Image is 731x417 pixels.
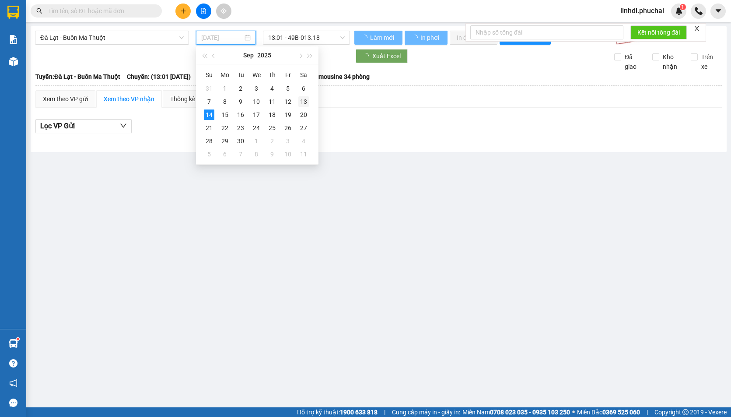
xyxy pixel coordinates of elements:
div: 14 [204,110,214,120]
span: Loại xe: Limousine 34 phòng [291,72,370,81]
span: ⚪️ [572,410,575,414]
div: 10 [251,96,262,107]
span: | [647,407,648,417]
td: 2025-09-13 [296,95,311,108]
th: Mo [217,68,233,82]
td: 2025-09-03 [248,82,264,95]
div: Xem theo VP gửi [43,94,88,104]
th: Fr [280,68,296,82]
td: 2025-10-11 [296,148,311,161]
div: Thống kê [170,94,195,104]
td: 2025-09-08 [217,95,233,108]
td: 2025-09-10 [248,95,264,108]
span: In phơi [420,33,441,42]
span: | [384,407,385,417]
sup: 1 [680,4,686,10]
td: 2025-10-05 [201,148,217,161]
span: notification [9,379,17,387]
span: Làm mới [370,33,395,42]
button: caret-down [710,4,726,19]
button: Sep [243,46,254,64]
span: search [36,8,42,14]
div: 4 [267,83,277,94]
button: In phơi [405,31,448,45]
div: 21 [204,123,214,133]
td: 2025-09-27 [296,121,311,134]
div: 23 [235,123,246,133]
td: 2025-10-03 [280,134,296,148]
div: 10 [283,149,293,159]
div: 19 [283,110,293,120]
div: 27 [298,123,309,133]
strong: 0369 525 060 [602,409,640,416]
td: 2025-09-23 [233,121,248,134]
td: 2025-09-07 [201,95,217,108]
div: 1 [251,136,262,146]
th: We [248,68,264,82]
span: file-add [200,8,206,14]
td: 2025-09-19 [280,108,296,121]
div: 9 [235,96,246,107]
div: 1 [220,83,230,94]
button: Xuất Excel [356,49,408,63]
div: 16 [235,110,246,120]
span: Hỗ trợ kỹ thuật: [297,407,378,417]
span: linhdl.phuchai [613,5,671,16]
div: 15 [220,110,230,120]
div: 7 [204,96,214,107]
span: message [9,399,17,407]
div: 9 [267,149,277,159]
div: 5 [204,149,214,159]
th: Sa [296,68,311,82]
span: loading [412,35,419,41]
span: Miền Bắc [577,407,640,417]
span: Miền Nam [462,407,570,417]
span: down [120,122,127,129]
button: 2025 [257,46,271,64]
td: 2025-10-04 [296,134,311,148]
span: plus [180,8,186,14]
button: Làm mới [354,31,402,45]
span: Trên xe [698,52,722,71]
sup: 1 [17,338,19,340]
td: 2025-09-25 [264,121,280,134]
div: 7 [235,149,246,159]
td: 2025-09-21 [201,121,217,134]
td: 2025-09-16 [233,108,248,121]
div: 20 [298,110,309,120]
span: close [694,25,700,32]
td: 2025-09-28 [201,134,217,148]
div: 2 [267,136,277,146]
b: Tuyến: Đà Lạt - Buôn Ma Thuột [35,73,120,80]
div: 28 [204,136,214,146]
span: Kho nhận [659,52,684,71]
div: 24 [251,123,262,133]
button: aim [216,4,231,19]
td: 2025-09-05 [280,82,296,95]
th: Th [264,68,280,82]
button: plus [175,4,191,19]
th: Su [201,68,217,82]
input: 14/09/2025 [201,33,243,42]
input: Nhập số tổng đài [470,25,623,39]
td: 2025-09-04 [264,82,280,95]
button: Lọc VP Gửi [35,119,132,133]
td: 2025-10-09 [264,148,280,161]
div: 4 [298,136,309,146]
div: 26 [283,123,293,133]
img: phone-icon [695,7,703,15]
td: 2025-09-24 [248,121,264,134]
td: 2025-09-14 [201,108,217,121]
div: Xem theo VP nhận [104,94,154,104]
span: question-circle [9,359,17,368]
td: 2025-09-26 [280,121,296,134]
span: loading [361,35,369,41]
th: Tu [233,68,248,82]
div: 6 [298,83,309,94]
td: 2025-10-08 [248,148,264,161]
strong: 0708 023 035 - 0935 103 250 [490,409,570,416]
div: 2 [235,83,246,94]
td: 2025-10-07 [233,148,248,161]
td: 2025-09-02 [233,82,248,95]
span: Lọc VP Gửi [40,120,75,131]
